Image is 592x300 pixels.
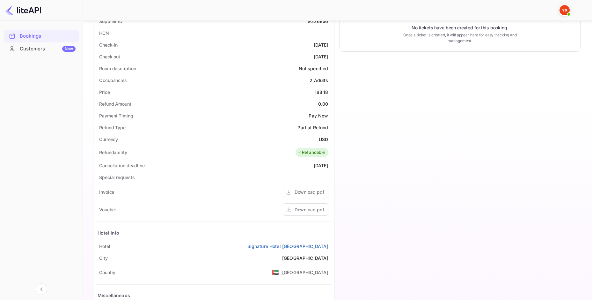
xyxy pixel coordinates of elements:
[99,255,108,261] div: City
[309,112,328,119] div: Pay Now
[295,206,324,213] div: Download pdf
[20,33,76,40] div: Bookings
[99,65,136,72] div: Room description
[99,269,115,276] div: Country
[99,136,118,143] div: Currency
[99,189,114,195] div: Invoice
[412,25,508,31] p: No tickets have been created for this booking.
[310,77,328,84] div: 2 Adults
[98,229,120,236] div: Hotel Info
[297,124,328,131] div: Partial Refund
[36,283,47,295] button: Collapse navigation
[62,46,76,52] div: New
[282,255,328,261] div: [GEOGRAPHIC_DATA]
[99,206,116,213] div: Voucher
[4,30,79,42] a: Bookings
[99,112,133,119] div: Payment Timing
[99,89,110,95] div: Price
[5,5,41,15] img: LiteAPI logo
[99,149,127,156] div: Refundability
[282,269,328,276] div: [GEOGRAPHIC_DATA]
[314,53,328,60] div: [DATE]
[318,101,328,107] div: 0.00
[247,243,328,250] a: Signature Hotel [GEOGRAPHIC_DATA]
[319,136,328,143] div: USD
[99,18,122,25] div: Supplier ID
[314,41,328,48] div: [DATE]
[4,43,79,55] a: CustomersNew
[314,162,328,169] div: [DATE]
[99,41,118,48] div: Check-in
[395,32,525,44] p: Once a ticket is created, it will appear here for easy tracking and management.
[98,292,130,299] div: Miscellaneous
[295,189,324,195] div: Download pdf
[299,65,328,72] div: Not specified
[99,77,127,84] div: Occupancies
[308,18,328,25] div: 9226856
[297,149,325,156] div: Refundable
[272,266,279,278] span: United States
[99,101,131,107] div: Refund Amount
[99,124,126,131] div: Refund Type
[99,30,109,36] div: HCN
[99,53,120,60] div: Check out
[99,162,145,169] div: Cancellation deadline
[99,174,135,181] div: Special requests
[99,243,110,250] div: Hotel
[315,89,328,95] div: 188.18
[559,5,570,15] img: Yandex Support
[20,45,76,53] div: Customers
